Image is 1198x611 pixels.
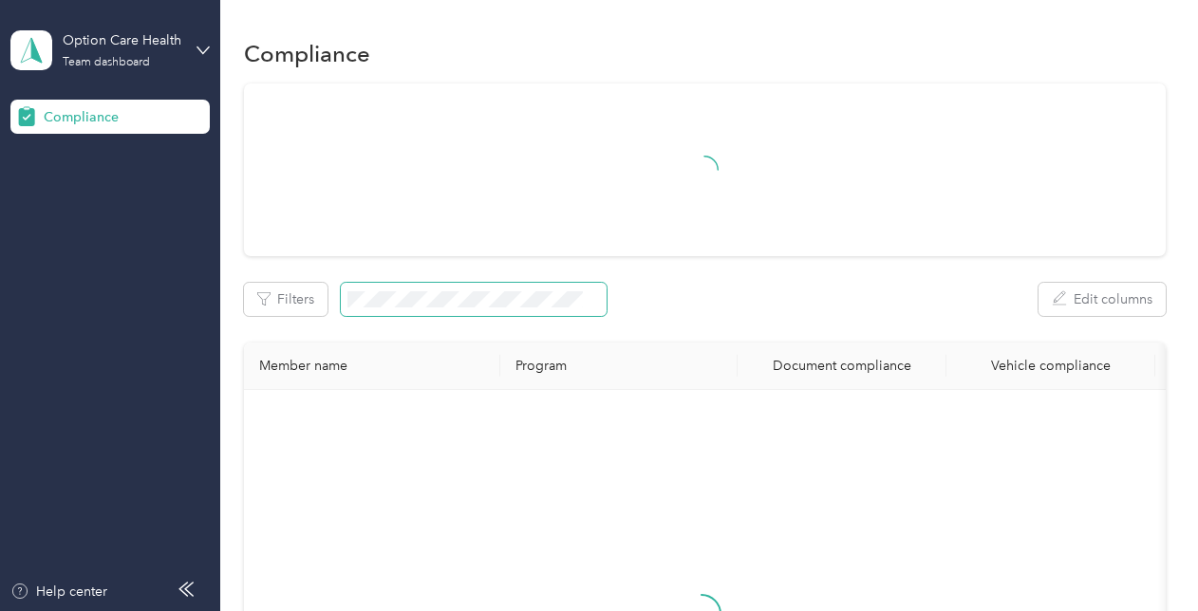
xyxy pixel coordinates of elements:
th: Program [500,343,738,390]
button: Help center [10,582,107,602]
div: Vehicle compliance [962,358,1140,374]
div: Team dashboard [63,57,150,68]
h1: Compliance [244,44,370,64]
th: Member name [244,343,500,390]
button: Filters [244,283,328,316]
div: Option Care Health [63,30,181,50]
span: Compliance [44,107,119,127]
button: Edit columns [1039,283,1166,316]
div: Document compliance [753,358,931,374]
iframe: Everlance-gr Chat Button Frame [1092,505,1198,611]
